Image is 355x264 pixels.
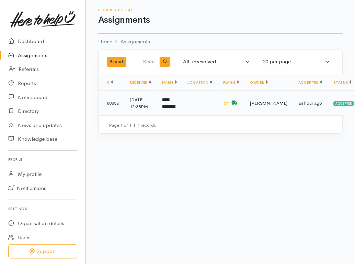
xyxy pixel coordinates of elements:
button: All unresolved [179,55,254,68]
button: Support [8,244,77,258]
span: [PERSON_NAME] [250,100,287,106]
h1: Assignments [98,15,343,25]
a: Owner [250,80,268,85]
h6: Settings [8,204,77,213]
td: 88852 [99,91,124,116]
li: Assignments [112,38,150,46]
span: Accepted [333,101,354,106]
a: Name [162,80,176,85]
small: Page 1 of 1 1 records [109,122,156,128]
a: Received [130,80,151,85]
input: Search [143,54,156,70]
td: [DATE] 12:38PM [124,91,157,116]
button: 20 per page [259,55,334,68]
h6: Profile [8,155,77,164]
div: All unresolved [183,58,244,66]
a: Accepted [298,80,322,85]
h6: Provider Portal [98,8,343,12]
nav: breadcrumb [98,34,343,50]
a: Flags [223,80,239,85]
a: Location [188,80,212,85]
button: Export [107,57,126,67]
span: | [134,122,135,128]
a: Home [98,38,112,46]
a: # [107,80,113,85]
a: Status [333,80,352,85]
time: an hour ago [298,100,322,106]
div: 20 per page [263,58,324,66]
